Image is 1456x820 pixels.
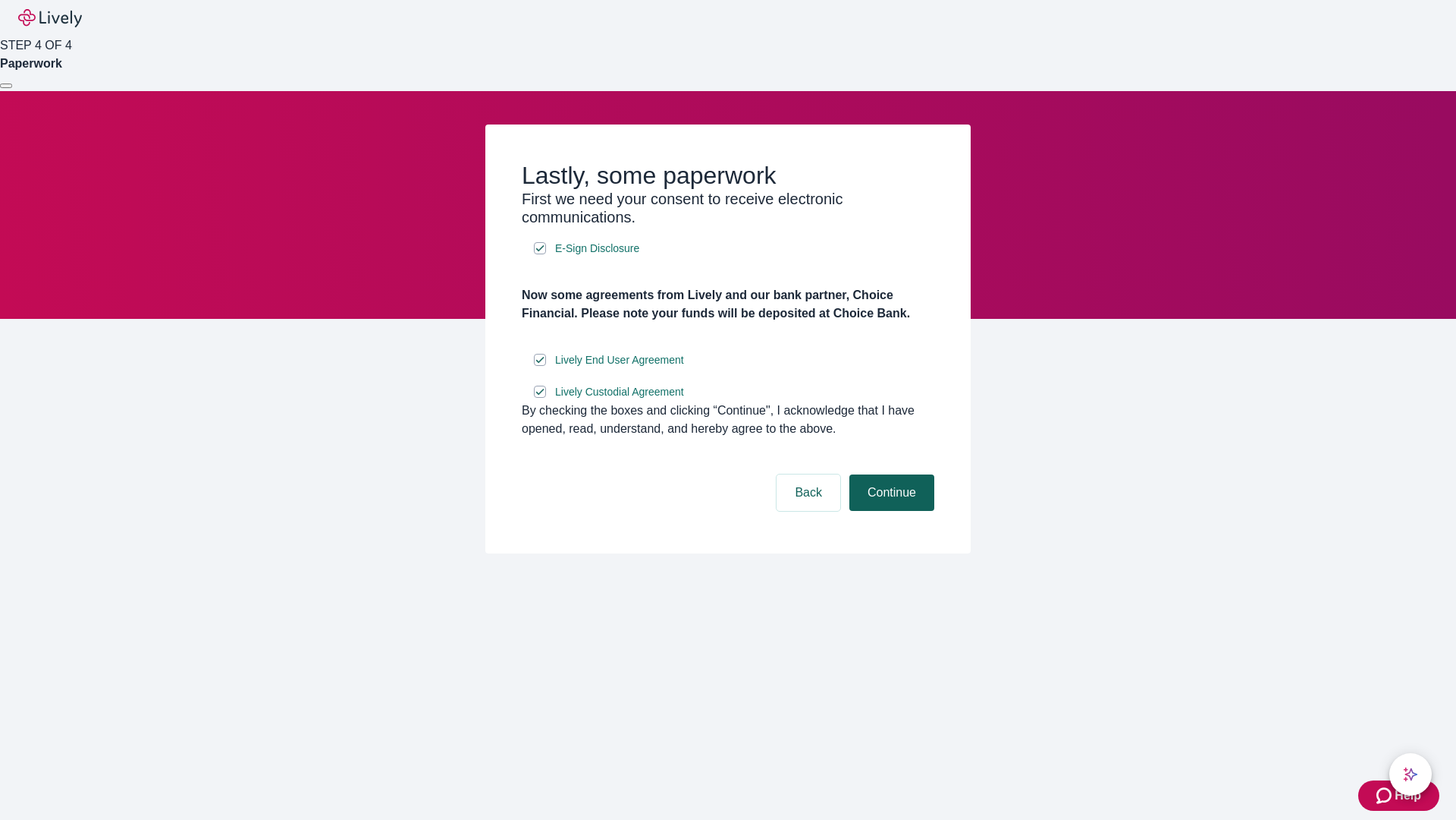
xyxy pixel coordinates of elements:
[1389,753,1432,796] button: chat
[555,352,684,368] span: Lively End User Agreement
[552,383,687,402] a: e-sign disclosure document
[522,190,934,226] h3: First we need your consent to receive electronic communications.
[555,384,684,400] span: Lively Custodial Agreement
[522,286,934,323] h4: Now some agreements from Lively and our bank partner, Choice Financial. Please note your funds wi...
[552,351,687,370] a: e-sign disclosure document
[777,475,840,511] button: Back
[1376,787,1395,805] svg: Zendesk support icon
[1395,787,1421,805] span: Help
[555,241,639,257] span: E-Sign Disclosure
[1403,767,1418,782] svg: Lively AI Assistant
[1358,781,1439,811] button: Zendesk support iconHelp
[849,475,934,511] button: Continue
[522,161,934,190] h2: Lastly, some paperwork
[552,239,642,258] a: e-sign disclosure document
[522,402,934,438] div: By checking the boxes and clicking “Continue", I acknowledge that I have opened, read, understand...
[18,9,82,27] img: Lively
